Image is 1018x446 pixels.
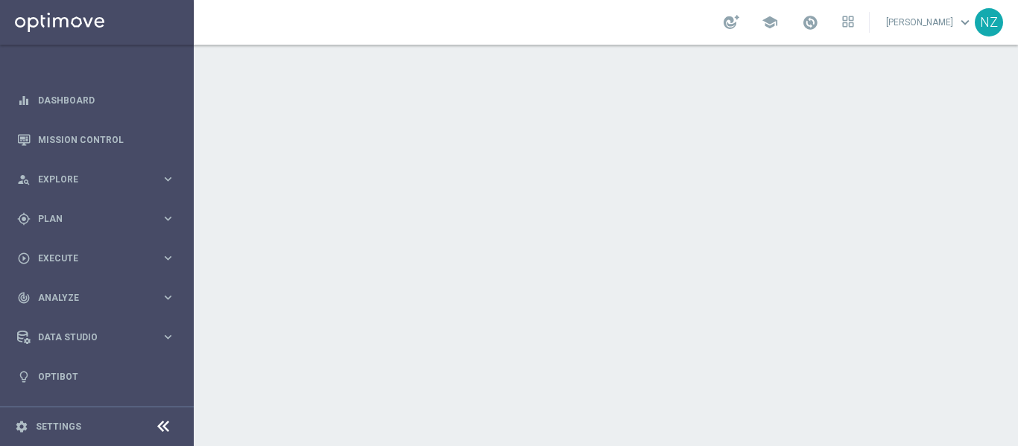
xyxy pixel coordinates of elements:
button: play_circle_outline Execute keyboard_arrow_right [16,252,176,264]
span: school [762,14,778,31]
div: NZ [975,8,1003,36]
i: settings [15,420,28,433]
i: keyboard_arrow_right [161,211,175,226]
span: keyboard_arrow_down [957,14,973,31]
a: Mission Control [38,120,175,159]
i: person_search [17,173,31,186]
i: keyboard_arrow_right [161,330,175,344]
i: keyboard_arrow_right [161,251,175,265]
i: keyboard_arrow_right [161,172,175,186]
span: Analyze [38,293,161,302]
button: lightbulb Optibot [16,371,176,383]
button: gps_fixed Plan keyboard_arrow_right [16,213,176,225]
span: Data Studio [38,333,161,342]
button: Data Studio keyboard_arrow_right [16,331,176,343]
i: play_circle_outline [17,252,31,265]
div: Data Studio [17,331,161,344]
i: keyboard_arrow_right [161,290,175,305]
i: equalizer [17,94,31,107]
button: track_changes Analyze keyboard_arrow_right [16,292,176,304]
button: person_search Explore keyboard_arrow_right [16,173,176,185]
button: Mission Control [16,134,176,146]
span: Explore [38,175,161,184]
div: Dashboard [17,80,175,120]
div: Plan [17,212,161,226]
span: Execute [38,254,161,263]
div: Explore [17,173,161,186]
a: Dashboard [38,80,175,120]
div: Analyze [17,291,161,305]
a: [PERSON_NAME]keyboard_arrow_down [885,11,975,34]
div: Execute [17,252,161,265]
div: Mission Control [17,120,175,159]
a: Settings [36,422,81,431]
button: equalizer Dashboard [16,95,176,106]
i: track_changes [17,291,31,305]
i: lightbulb [17,370,31,383]
a: Optibot [38,357,175,396]
div: Optibot [17,357,175,396]
i: gps_fixed [17,212,31,226]
span: Plan [38,214,161,223]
